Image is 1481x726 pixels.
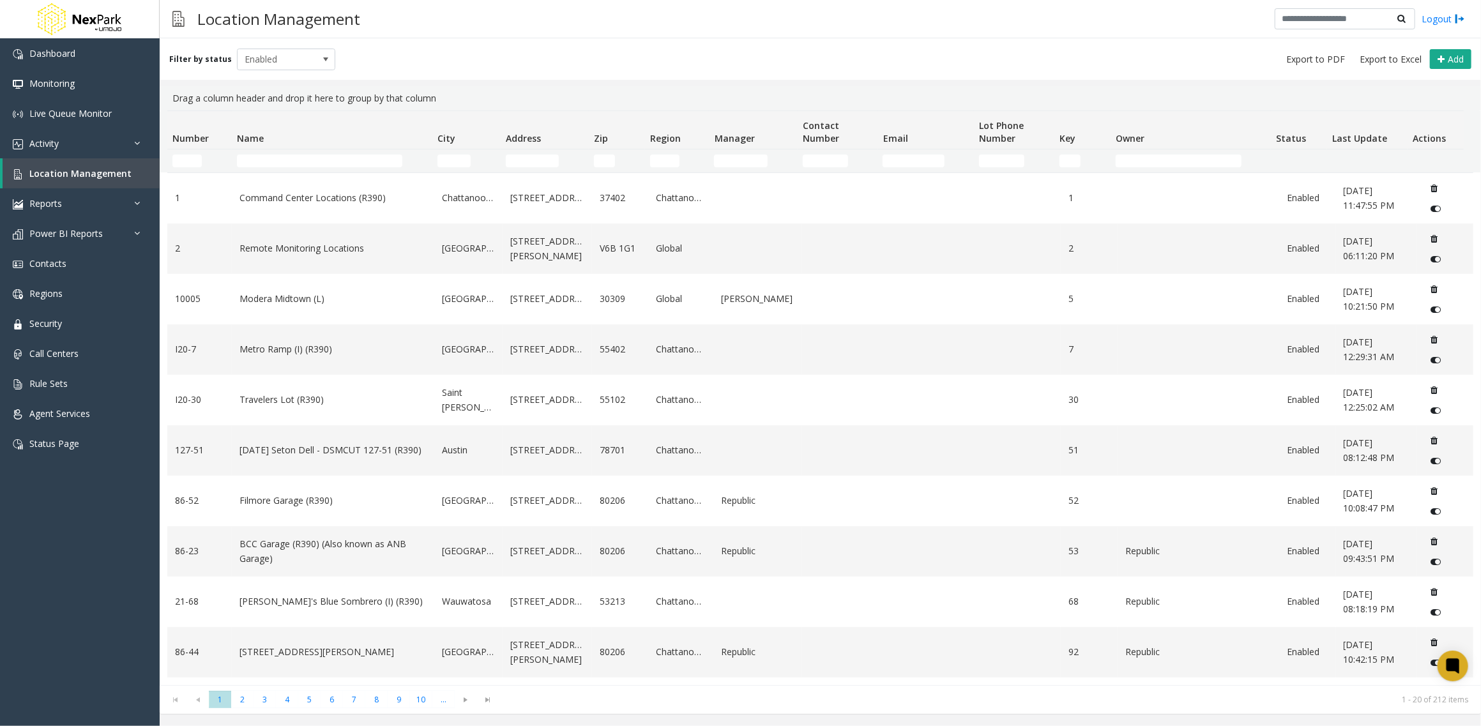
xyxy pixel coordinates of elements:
span: [DATE] 08:18:19 PM [1344,588,1395,614]
button: Delete [1424,531,1445,552]
a: 5 [1068,292,1110,306]
span: Email [883,132,908,144]
a: 51 [1068,443,1110,457]
a: 1 [175,191,224,205]
a: [STREET_ADDRESS] [510,191,584,205]
a: 127-51 [175,443,224,457]
button: Delete [1424,229,1445,249]
input: Lot Phone Number Filter [979,155,1024,167]
span: Page 8 [365,691,388,708]
span: Activity [29,137,59,149]
a: [DATE] 10:42:15 PM [1344,638,1409,667]
img: logout [1455,12,1465,26]
a: Republic [721,544,794,558]
a: [GEOGRAPHIC_DATA] [442,241,496,255]
a: 2 [1068,241,1110,255]
a: 52 [1068,494,1110,508]
a: 78701 [600,443,641,457]
span: [DATE] 11:47:55 PM [1344,185,1395,211]
span: Go to the last page [477,691,499,709]
a: [DATE] 09:43:51 PM [1344,537,1409,566]
button: Disable [1424,400,1448,421]
span: Call Centers [29,347,79,359]
a: Location Management [3,158,160,188]
input: Key Filter [1059,155,1081,167]
span: Monitoring [29,77,75,89]
a: Chattanooga [656,443,705,457]
a: [STREET_ADDRESS] [510,594,584,609]
a: [DATE] Seton Dell - DSMCUT 127-51 (R390) [239,443,427,457]
img: 'icon' [13,139,23,149]
a: [DATE] 08:12:48 PM [1344,436,1409,465]
span: Region [650,132,681,144]
a: Saint [PERSON_NAME] [442,386,496,414]
td: Region Filter [645,149,710,172]
a: 37402 [600,191,641,205]
a: Enabled [1287,393,1328,407]
span: [DATE] 06:11:20 PM [1344,235,1395,261]
a: 55402 [600,342,641,356]
span: [DATE] 10:21:50 PM [1344,285,1395,312]
a: 2 [175,241,224,255]
a: I20-30 [175,393,224,407]
img: 'icon' [13,169,23,179]
button: Delete [1424,481,1445,501]
a: 80206 [600,494,641,508]
span: [DATE] 09:43:51 PM [1344,538,1395,564]
a: Chattanooga [656,342,705,356]
span: Page 2 [231,691,254,708]
img: 'icon' [13,319,23,329]
a: Enabled [1287,494,1328,508]
a: [GEOGRAPHIC_DATA] [442,342,496,356]
span: Owner [1116,132,1144,144]
td: Address Filter [501,149,589,172]
span: Page 1 [209,691,231,708]
input: City Filter [437,155,471,167]
a: Metro Ramp (I) (R390) [239,342,427,356]
span: Export to Excel [1360,53,1422,66]
a: [GEOGRAPHIC_DATA] [442,645,496,659]
button: Disable [1424,653,1448,673]
span: Page 10 [410,691,432,708]
button: Export to Excel [1355,50,1427,68]
img: 'icon' [13,379,23,389]
td: Manager Filter [709,149,797,172]
a: [DATE] 10:08:47 PM [1344,487,1409,515]
button: Disable [1424,451,1448,471]
a: Command Center Locations (R390) [239,191,427,205]
button: Disable [1424,350,1448,370]
a: Enabled [1287,342,1328,356]
span: Manager [715,132,755,144]
td: Contact Number Filter [798,149,878,172]
a: 30 [1068,393,1110,407]
input: Zip Filter [594,155,616,167]
span: Go to the last page [480,695,497,705]
a: Global [656,292,705,306]
td: Name Filter [232,149,432,172]
a: 7 [1068,342,1110,356]
a: BCC Garage (R390) (Also known as ANB Garage) [239,537,427,566]
a: [DATE] 08:18:19 PM [1344,587,1409,616]
a: [STREET_ADDRESS][PERSON_NAME] [239,645,427,659]
button: Disable [1424,602,1448,623]
a: [PERSON_NAME] [721,292,794,306]
span: Rule Sets [29,377,68,389]
a: I20-7 [175,342,224,356]
a: [DATE] 10:21:50 PM [1344,285,1409,314]
a: [STREET_ADDRESS] [510,292,584,306]
a: [STREET_ADDRESS][PERSON_NAME] [510,234,584,263]
a: 10005 [175,292,224,306]
a: Global [656,241,705,255]
a: Enabled [1287,544,1328,558]
a: 68 [1068,594,1110,609]
td: Actions Filter [1408,149,1464,172]
span: Status Page [29,437,79,450]
a: [GEOGRAPHIC_DATA] [442,544,496,558]
span: Page 6 [321,691,343,708]
a: Chattanooga [656,544,705,558]
a: Travelers Lot (R390) [239,393,427,407]
button: Delete [1424,632,1445,653]
a: 1 [1068,191,1110,205]
a: Republic [721,645,794,659]
a: 21-68 [175,594,224,609]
